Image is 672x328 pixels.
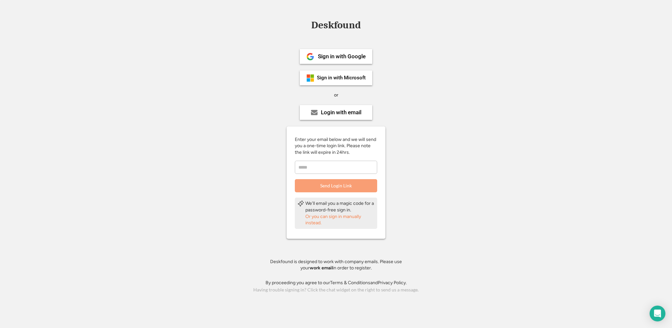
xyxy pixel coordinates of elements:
[310,265,333,271] strong: work email
[378,280,407,286] a: Privacy Policy.
[317,75,366,80] div: Sign in with Microsoft
[295,179,377,192] button: Send Login Link
[308,20,364,30] div: Deskfound
[306,74,314,82] img: ms-symbollockup_mssymbol_19.png
[318,54,366,59] div: Sign in with Google
[306,53,314,61] img: 1024px-Google__G__Logo.svg.png
[262,259,410,271] div: Deskfound is designed to work with company emails. Please use your in order to register.
[650,306,665,321] div: Open Intercom Messenger
[305,213,375,226] div: Or you can sign in manually instead.
[305,200,375,213] div: We'll email you a magic code for a password-free sign in.
[334,92,338,98] div: or
[330,280,370,286] a: Terms & Conditions
[266,280,407,286] div: By proceeding you agree to our and
[321,110,361,115] div: Login with email
[295,136,377,156] div: Enter your email below and we will send you a one-time login link. Please note the link will expi...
